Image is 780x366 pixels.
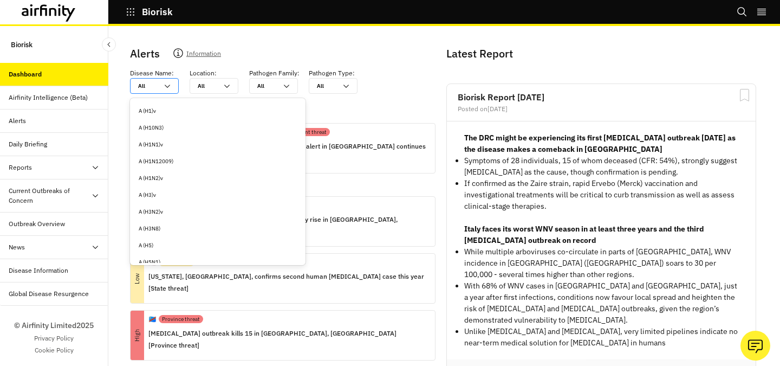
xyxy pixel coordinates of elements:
[9,219,65,229] div: Outbreak Overview
[139,140,297,149] div: A (H1N1)v
[458,106,745,112] div: Posted on [DATE]
[186,48,221,63] p: Information
[9,289,89,299] div: Global Disease Resurgence
[35,345,74,355] a: Cookie Policy
[148,328,426,351] p: [MEDICAL_DATA] outbreak kills 15 in [GEOGRAPHIC_DATA], [GEOGRAPHIC_DATA] [Province threat]
[464,178,738,212] p: If confirmed as the Zaire strain, rapid Ervebo (Merck) vaccination and investigational treatments...
[458,93,745,101] h2: Biorisk Report [DATE]
[139,208,297,216] div: A (H3N2)v
[9,242,25,252] div: News
[9,163,32,172] div: Reports
[738,88,751,102] svg: Bookmark Report
[162,315,200,323] p: Province threat
[464,246,738,280] p: While multiple arboviruses co-circulate in parts of [GEOGRAPHIC_DATA], WNV incidence in [GEOGRAPH...
[139,124,297,132] div: A (H10N3)
[130,68,174,78] p: Disease Name :
[130,46,160,62] p: Alerts
[309,68,355,78] p: Pathogen Type :
[9,93,88,102] div: Airfinity Intelligence (Beta)
[464,155,738,178] p: Symptoms of 28 individuals, 15 of whom deceased (CFR: 54%), strongly suggest [MEDICAL_DATA] as th...
[139,107,297,115] div: A (H1)v
[740,331,770,361] button: Ask our analysts
[139,224,297,233] div: A (H3N8)
[14,320,94,331] p: © Airfinity Limited 2025
[464,133,736,154] strong: The DRC might be experiencing its first [MEDICAL_DATA] outbreak [DATE] as the disease makes a com...
[11,35,32,54] p: Biorisk
[9,139,47,149] div: Daily Briefing
[464,280,738,326] p: With 68% of WNV cases in [GEOGRAPHIC_DATA] and [GEOGRAPHIC_DATA], just a year after first infecti...
[148,271,426,294] p: [US_STATE], [GEOGRAPHIC_DATA], confirms second human [MEDICAL_DATA] case this year [State threat]
[139,258,297,266] div: A (H5N1)
[102,37,116,52] button: Close Sidebar
[464,326,738,349] p: Unlike [MEDICAL_DATA] and [MEDICAL_DATA], very limited pipelines indicate no near-term medical so...
[142,7,173,17] p: Biorisk
[139,174,297,182] div: A (H1N2)v
[113,329,162,342] p: High
[285,128,327,136] p: Continent threat
[464,224,704,245] strong: Italy faces its worst WNV season in at least three years and the third [MEDICAL_DATA] outbreak on...
[139,191,297,199] div: A (H3)v
[446,46,754,62] p: Latest Report
[34,333,74,343] a: Privacy Policy
[249,68,300,78] p: Pathogen Family :
[9,266,68,275] div: Disease Information
[148,314,157,324] p: 🇨🇩
[9,116,26,126] div: Alerts
[139,157,297,165] div: A (H1N12009)
[9,69,42,79] div: Dashboard
[126,3,173,21] button: Biorisk
[139,241,297,249] div: A (H5)
[190,68,217,78] p: Location :
[113,272,162,285] p: Low
[9,186,91,206] div: Current Outbreaks of Concern
[737,3,747,21] button: Search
